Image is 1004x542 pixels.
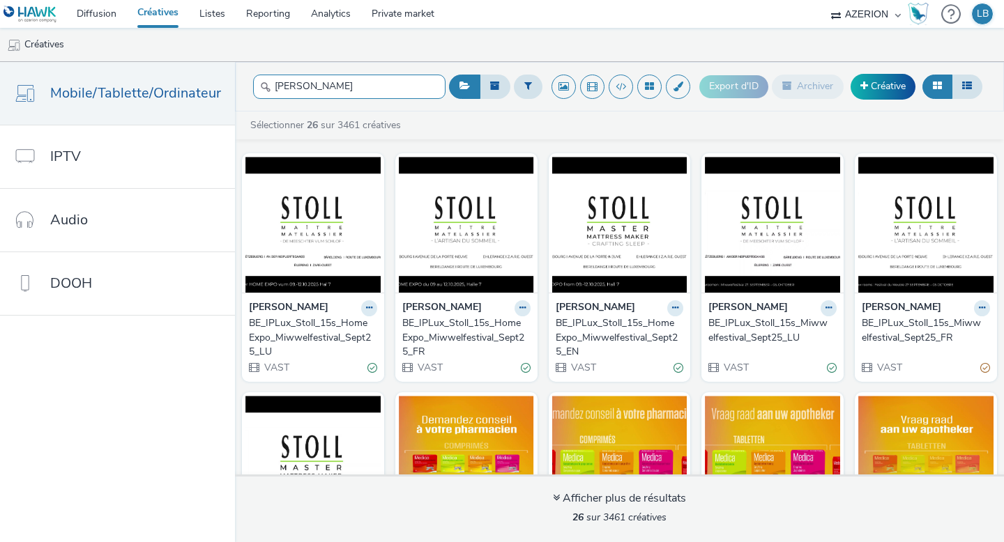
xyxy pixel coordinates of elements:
[249,316,372,359] div: BE_IPLux_Stoll_15s_HomeExpo_Miwwelfestival_Sept25_LU
[772,75,844,98] button: Archiver
[952,75,982,98] button: Liste
[249,316,377,359] a: BE_IPLux_Stoll_15s_HomeExpo_Miwwelfestival_Sept25_LU
[862,316,990,345] a: BE_IPLux_Stoll_15s_Miwwelfestival_Sept25_FR
[50,210,88,230] span: Audio
[367,360,377,375] div: Valide
[249,300,328,316] strong: [PERSON_NAME]
[552,396,687,532] img: QUALI 9247_Consumer_Online_Causes_16_9_FR.mp4 visual
[402,316,525,359] div: BE_IPLux_Stoll_15s_HomeExpo_Miwwelfestival_Sept25_FR
[263,361,289,374] span: VAST
[402,300,482,316] strong: [PERSON_NAME]
[570,361,596,374] span: VAST
[521,360,531,375] div: Valide
[705,396,840,532] img: QUALI 9247_Consumer_Online_Causes_16_9_NL.mp4 visual
[908,3,929,25] img: Hawk Academy
[705,157,840,293] img: BE_IPLux_Stoll_15s_Miwwelfestival_Sept25_LU visual
[708,316,837,345] a: BE_IPLux_Stoll_15s_Miwwelfestival_Sept25_LU
[7,38,21,52] img: mobile
[674,360,683,375] div: Valide
[556,316,678,359] div: BE_IPLux_Stoll_15s_HomeExpo_Miwwelfestival_Sept25_EN
[249,118,406,132] a: Sélectionner sur 3461 créatives
[908,3,934,25] a: Hawk Academy
[722,361,749,374] span: VAST
[827,360,837,375] div: Valide
[708,300,788,316] strong: [PERSON_NAME]
[307,118,318,132] strong: 26
[708,316,831,345] div: BE_IPLux_Stoll_15s_Miwwelfestival_Sept25_LU
[556,300,635,316] strong: [PERSON_NAME]
[245,396,381,532] img: BE_IPLux_Stoll_15s_Miwwelfestival_Sept25_EN visual
[416,361,443,374] span: VAST
[572,511,667,524] span: sur 3461 créatives
[50,146,81,167] span: IPTV
[556,316,684,359] a: BE_IPLux_Stoll_15s_HomeExpo_Miwwelfestival_Sept25_EN
[977,3,989,24] div: LB
[876,361,902,374] span: VAST
[402,316,531,359] a: BE_IPLux_Stoll_15s_HomeExpo_Miwwelfestival_Sept25_FR
[858,396,994,532] img: QUALI 9247_Consumer_Online_Causes_9_16_NL.mp4 visual
[858,157,994,293] img: BE_IPLux_Stoll_15s_Miwwelfestival_Sept25_FR visual
[399,396,534,532] img: QUALI 9247_Consumer_Online_Causes_9_16_FR.mp4 visual
[50,273,92,293] span: DOOH
[862,316,984,345] div: BE_IPLux_Stoll_15s_Miwwelfestival_Sept25_FR
[572,511,584,524] strong: 26
[245,157,381,293] img: BE_IPLux_Stoll_15s_HomeExpo_Miwwelfestival_Sept25_LU visual
[552,157,687,293] img: BE_IPLux_Stoll_15s_HomeExpo_Miwwelfestival_Sept25_EN visual
[399,157,534,293] img: BE_IPLux_Stoll_15s_HomeExpo_Miwwelfestival_Sept25_FR visual
[922,75,952,98] button: Grille
[253,75,446,99] input: Rechercher...
[980,360,990,375] div: Partiellement valide
[699,75,768,98] button: Export d'ID
[553,490,686,506] div: Afficher plus de résultats
[50,83,221,103] span: Mobile/Tablette/Ordinateur
[862,300,941,316] strong: [PERSON_NAME]
[851,74,915,99] a: Créative
[3,6,57,23] img: undefined Logo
